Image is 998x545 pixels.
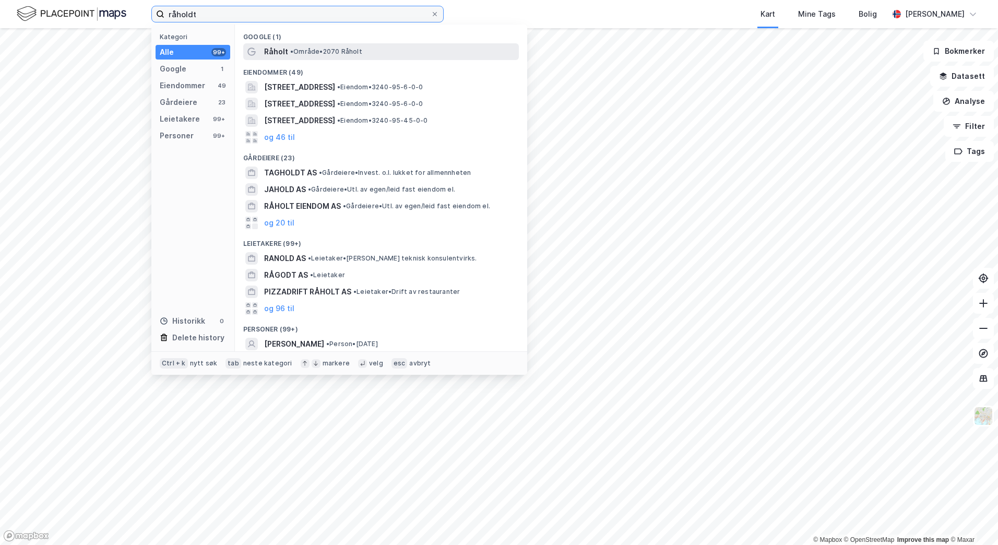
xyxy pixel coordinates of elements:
[337,100,340,108] span: •
[308,254,311,262] span: •
[897,536,949,543] a: Improve this map
[218,65,226,73] div: 1
[160,33,230,41] div: Kategori
[235,231,527,250] div: Leietakere (99+)
[409,359,431,368] div: avbryt
[798,8,836,20] div: Mine Tags
[160,63,186,75] div: Google
[264,302,294,315] button: og 96 til
[211,48,226,56] div: 99+
[160,46,174,58] div: Alle
[243,359,292,368] div: neste kategori
[930,66,994,87] button: Datasett
[946,495,998,545] iframe: Chat Widget
[337,116,428,125] span: Eiendom • 3240-95-45-0-0
[164,6,431,22] input: Søk på adresse, matrikkel, gårdeiere, leietakere eller personer
[337,116,340,124] span: •
[264,81,335,93] span: [STREET_ADDRESS]
[290,48,362,56] span: Område • 2070 Råholt
[319,169,471,177] span: Gårdeiere • Invest. o.l. lukket for allmennheten
[160,79,205,92] div: Eiendommer
[326,340,329,348] span: •
[859,8,877,20] div: Bolig
[337,100,423,108] span: Eiendom • 3240-95-6-0-0
[946,495,998,545] div: Kontrollprogram for chat
[308,185,455,194] span: Gårdeiere • Utl. av egen/leid fast eiendom el.
[172,331,224,344] div: Delete history
[290,48,293,55] span: •
[160,96,197,109] div: Gårdeiere
[308,254,477,263] span: Leietaker • [PERSON_NAME] teknisk konsulentvirks.
[264,269,308,281] span: RÅGODT AS
[813,536,842,543] a: Mapbox
[225,358,241,369] div: tab
[844,536,895,543] a: OpenStreetMap
[905,8,965,20] div: [PERSON_NAME]
[264,183,306,196] span: JAHOLD AS
[308,185,311,193] span: •
[235,60,527,79] div: Eiendommer (49)
[17,5,126,23] img: logo.f888ab2527a4732fd821a326f86c7f29.svg
[391,358,408,369] div: esc
[160,315,205,327] div: Historikk
[264,286,351,298] span: PIZZADRIFT RÅHOLT AS
[761,8,775,20] div: Kart
[310,271,313,279] span: •
[235,317,527,336] div: Personer (99+)
[945,141,994,162] button: Tags
[337,83,423,91] span: Eiendom • 3240-95-6-0-0
[310,271,345,279] span: Leietaker
[264,217,294,229] button: og 20 til
[353,288,357,295] span: •
[264,252,306,265] span: RANOLD AS
[160,113,200,125] div: Leietakere
[353,288,460,296] span: Leietaker • Drift av restauranter
[3,530,49,542] a: Mapbox homepage
[264,200,341,212] span: RÅHOLT EIENDOM AS
[933,91,994,112] button: Analyse
[190,359,218,368] div: nytt søk
[337,83,340,91] span: •
[218,81,226,90] div: 49
[218,98,226,106] div: 23
[160,129,194,142] div: Personer
[369,359,383,368] div: velg
[323,359,350,368] div: markere
[326,340,378,348] span: Person • [DATE]
[343,202,490,210] span: Gårdeiere • Utl. av egen/leid fast eiendom el.
[923,41,994,62] button: Bokmerker
[264,167,317,179] span: TAGHOLDT AS
[264,114,335,127] span: [STREET_ADDRESS]
[235,25,527,43] div: Google (1)
[264,98,335,110] span: [STREET_ADDRESS]
[211,132,226,140] div: 99+
[319,169,322,176] span: •
[264,131,295,144] button: og 46 til
[264,338,324,350] span: [PERSON_NAME]
[343,202,346,210] span: •
[218,317,226,325] div: 0
[944,116,994,137] button: Filter
[211,115,226,123] div: 99+
[264,45,288,58] span: Råholt
[973,406,993,426] img: Z
[160,358,188,369] div: Ctrl + k
[235,146,527,164] div: Gårdeiere (23)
